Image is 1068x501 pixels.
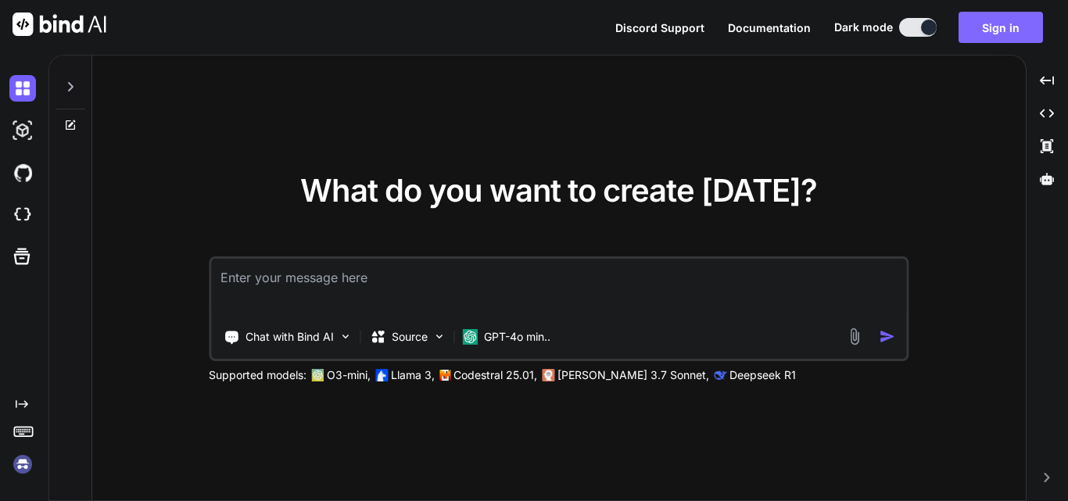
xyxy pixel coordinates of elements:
img: darkAi-studio [9,117,36,144]
img: Llama2 [375,369,388,381]
img: Bind AI [13,13,106,36]
img: GPT-4o mini [462,329,478,345]
img: Mistral-AI [439,370,450,381]
img: signin [9,451,36,478]
p: Chat with Bind AI [245,329,334,345]
img: claude [542,369,554,381]
p: Codestral 25.01, [453,367,537,383]
p: Supported models: [209,367,306,383]
p: Source [392,329,428,345]
p: Deepseek R1 [729,367,796,383]
span: Discord Support [615,21,704,34]
img: claude [714,369,726,381]
p: [PERSON_NAME] 3.7 Sonnet, [557,367,709,383]
button: Discord Support [615,20,704,36]
img: cloudideIcon [9,202,36,228]
span: Dark mode [834,20,893,35]
img: githubDark [9,159,36,186]
p: O3-mini, [327,367,371,383]
img: attachment [845,327,863,345]
p: GPT-4o min.. [484,329,550,345]
button: Sign in [959,12,1043,43]
img: Pick Models [432,330,446,343]
p: Llama 3, [391,367,435,383]
span: What do you want to create [DATE]? [300,171,817,209]
img: icon [879,328,895,345]
button: Documentation [728,20,811,36]
img: GPT-4 [311,369,324,381]
img: Pick Tools [339,330,352,343]
span: Documentation [728,21,811,34]
img: darkChat [9,75,36,102]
